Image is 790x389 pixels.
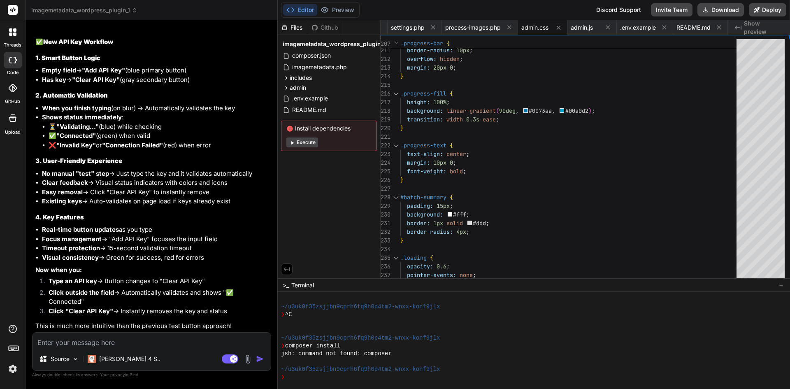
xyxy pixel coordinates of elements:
[99,355,160,363] p: [PERSON_NAME] 4 S..
[407,168,446,175] span: font-weight:
[5,98,20,105] label: GitHub
[42,197,82,205] strong: Existing keys
[651,3,692,16] button: Invite Team
[446,219,463,227] span: solid
[381,124,390,133] div: 220
[620,23,656,32] span: .env.example
[291,281,314,289] span: Terminal
[496,107,499,114] span: (
[450,193,453,201] span: {
[407,47,453,54] span: border-radius:
[450,168,463,175] span: bold
[466,150,469,158] span: ;
[407,107,443,114] span: background:
[496,116,499,123] span: ;
[521,23,548,32] span: admin.css
[460,271,473,279] span: none
[430,254,433,261] span: {
[381,262,390,271] div: 236
[433,219,443,227] span: 1px
[49,277,97,285] strong: Type an API key
[42,235,270,244] li: → "Add API Key" focuses the input field
[445,23,501,32] span: process-images.php
[42,226,119,233] strong: Real-time button updates
[381,115,390,124] div: 219
[4,42,21,49] label: threads
[571,23,593,32] span: admin.js
[400,142,446,149] span: .progress-text
[749,3,786,16] button: Deploy
[381,55,390,63] div: 212
[42,66,76,74] strong: Empty field
[290,74,312,82] span: includes
[42,235,102,243] strong: Focus management
[456,228,466,235] span: 4px
[390,193,401,202] div: Click to collapse the range.
[42,254,99,261] strong: Visual consistency
[283,40,386,48] span: imagemetadata_wordpress_plugin_1
[281,311,285,319] span: ❯
[381,202,390,210] div: 229
[407,159,430,166] span: margin:
[473,219,486,227] span: #ddd
[381,158,390,167] div: 224
[56,141,96,149] strong: "Invalid Key"
[400,237,404,244] span: }
[381,63,390,72] div: 213
[35,213,84,221] strong: 4. Key Features
[42,169,270,179] li: → Just type the key and it validates automatically
[42,76,66,84] strong: Has key
[460,55,463,63] span: ;
[697,3,744,16] button: Download
[473,271,476,279] span: ;
[381,245,390,254] div: 234
[49,122,270,132] li: ⏳ (blue) while checking
[381,193,390,202] div: 228
[463,168,466,175] span: ;
[466,116,479,123] span: 0.3s
[281,342,285,350] span: ❯
[407,228,453,235] span: border-radius:
[381,46,390,55] div: 211
[381,150,390,158] div: 223
[400,90,446,97] span: .progress-fill
[450,159,453,166] span: 0
[49,289,114,296] strong: Click outside the field
[744,19,783,36] span: Show preview
[308,23,342,32] div: Github
[381,81,390,89] div: 215
[433,98,446,106] span: 100%
[291,62,348,72] span: imagemetadata.php
[82,66,125,74] strong: "Add API Key"
[281,303,440,311] span: ~/u3uk0f35zsjjbn9cprh6fq9h0p4tm2-wnxx-konf9jlx
[381,98,390,107] div: 217
[407,263,433,270] span: opacity:
[483,116,496,123] span: ease
[286,124,372,133] span: Install dependencies
[588,107,592,114] span: )
[450,64,453,71] span: 0
[381,210,390,219] div: 230
[35,91,108,99] strong: 2. Automatic Validation
[381,254,390,262] div: 235
[42,188,83,196] strong: Easy removal
[390,89,401,98] div: Click to collapse the range.
[381,72,390,81] div: 214
[433,159,446,166] span: 10px
[6,362,20,376] img: settings
[56,123,99,130] strong: "Validating..."
[42,253,270,263] li: → Green for success, red for errors
[381,236,390,245] div: 233
[42,104,111,112] strong: When you finish typing
[453,64,456,71] span: ;
[466,228,469,235] span: ;
[407,271,456,279] span: pointer-events:
[285,342,340,350] span: composer install
[591,3,646,16] div: Discord Support
[450,90,453,97] span: {
[42,75,270,85] li: → (gray secondary button)
[291,105,327,115] span: README.md
[291,93,329,103] span: .env.example
[466,211,469,218] span: ;
[72,356,79,363] img: Pick Models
